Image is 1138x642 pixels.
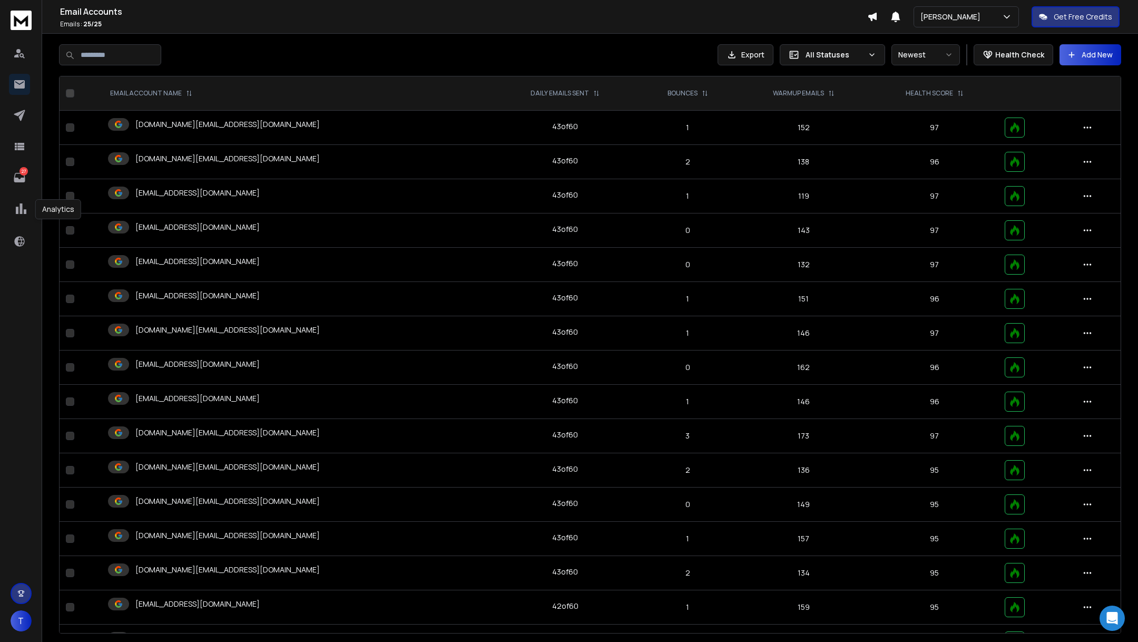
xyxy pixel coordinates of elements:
[83,20,102,28] span: 25 / 25
[737,248,870,282] td: 132
[552,498,578,509] div: 43 of 60
[645,157,730,167] p: 2
[60,5,867,18] h1: Email Accounts
[135,565,320,575] p: [DOMAIN_NAME][EMAIL_ADDRESS][DOMAIN_NAME]
[135,359,260,369] p: [EMAIL_ADDRESS][DOMAIN_NAME]
[135,188,260,198] p: [EMAIL_ADDRESS][DOMAIN_NAME]
[870,282,998,316] td: 96
[135,153,320,164] p: [DOMAIN_NAME][EMAIL_ADDRESS][DOMAIN_NAME]
[11,11,32,30] img: logo
[135,462,320,472] p: [DOMAIN_NAME][EMAIL_ADDRESS][DOMAIN_NAME]
[645,362,730,373] p: 0
[920,12,985,22] p: [PERSON_NAME]
[552,361,578,372] div: 43 of 60
[531,89,589,98] p: DAILY EMAILS SENT
[870,145,998,179] td: 96
[552,464,578,474] div: 43 of 60
[974,44,1053,65] button: Health Check
[870,351,998,385] td: 96
[552,190,578,200] div: 43 of 60
[552,327,578,337] div: 43 of 60
[668,89,698,98] p: BOUNCES
[552,258,578,269] div: 43 of 60
[737,556,870,590] td: 134
[135,427,320,438] p: [DOMAIN_NAME][EMAIL_ADDRESS][DOMAIN_NAME]
[645,225,730,236] p: 0
[906,89,953,98] p: HEALTH SCORE
[645,396,730,407] p: 1
[645,259,730,270] p: 0
[645,191,730,201] p: 1
[737,522,870,556] td: 157
[806,50,864,60] p: All Statuses
[718,44,773,65] button: Export
[135,325,320,335] p: [DOMAIN_NAME][EMAIL_ADDRESS][DOMAIN_NAME]
[870,111,998,145] td: 97
[870,419,998,453] td: 97
[737,419,870,453] td: 173
[552,293,578,303] div: 43 of 60
[870,213,998,248] td: 97
[60,20,867,28] p: Emails :
[552,395,578,406] div: 43 of 60
[737,111,870,145] td: 152
[135,496,320,507] p: [DOMAIN_NAME][EMAIL_ADDRESS][DOMAIN_NAME]
[135,290,260,301] p: [EMAIL_ADDRESS][DOMAIN_NAME]
[870,453,998,488] td: 95
[891,44,960,65] button: Newest
[110,89,192,98] div: EMAIL ACCOUNT NAME
[870,248,998,282] td: 97
[737,385,870,419] td: 146
[135,393,260,404] p: [EMAIL_ADDRESS][DOMAIN_NAME]
[35,199,81,219] div: Analytics
[870,590,998,625] td: 95
[870,556,998,590] td: 95
[737,488,870,522] td: 149
[737,213,870,248] td: 143
[552,430,578,440] div: 43 of 60
[870,179,998,213] td: 97
[552,532,578,543] div: 43 of 60
[870,385,998,419] td: 96
[552,601,578,611] div: 42 of 60
[552,567,578,577] div: 43 of 60
[135,530,320,541] p: [DOMAIN_NAME][EMAIL_ADDRESS][DOMAIN_NAME]
[552,121,578,132] div: 43 of 60
[737,453,870,488] td: 136
[135,599,260,609] p: [EMAIL_ADDRESS][DOMAIN_NAME]
[11,610,32,631] button: T
[737,351,870,385] td: 162
[9,167,30,188] a: 27
[135,222,260,232] p: [EMAIL_ADDRESS][DOMAIN_NAME]
[870,488,998,522] td: 95
[645,499,730,510] p: 0
[1059,44,1121,65] button: Add New
[737,316,870,351] td: 146
[645,568,730,578] p: 2
[645,465,730,475] p: 2
[645,431,730,441] p: 3
[870,522,998,556] td: 95
[737,590,870,625] td: 159
[135,119,320,130] p: [DOMAIN_NAME][EMAIL_ADDRESS][DOMAIN_NAME]
[552,224,578,235] div: 43 of 60
[737,179,870,213] td: 119
[135,256,260,267] p: [EMAIL_ADDRESS][DOMAIN_NAME]
[737,282,870,316] td: 151
[552,155,578,166] div: 43 of 60
[645,602,730,612] p: 1
[1032,6,1120,27] button: Get Free Credits
[995,50,1044,60] p: Health Check
[645,328,730,338] p: 1
[1100,606,1125,631] div: Open Intercom Messenger
[1054,12,1112,22] p: Get Free Credits
[773,89,824,98] p: WARMUP EMAILS
[645,122,730,133] p: 1
[645,294,730,304] p: 1
[19,167,28,176] p: 27
[645,533,730,544] p: 1
[737,145,870,179] td: 138
[870,316,998,351] td: 97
